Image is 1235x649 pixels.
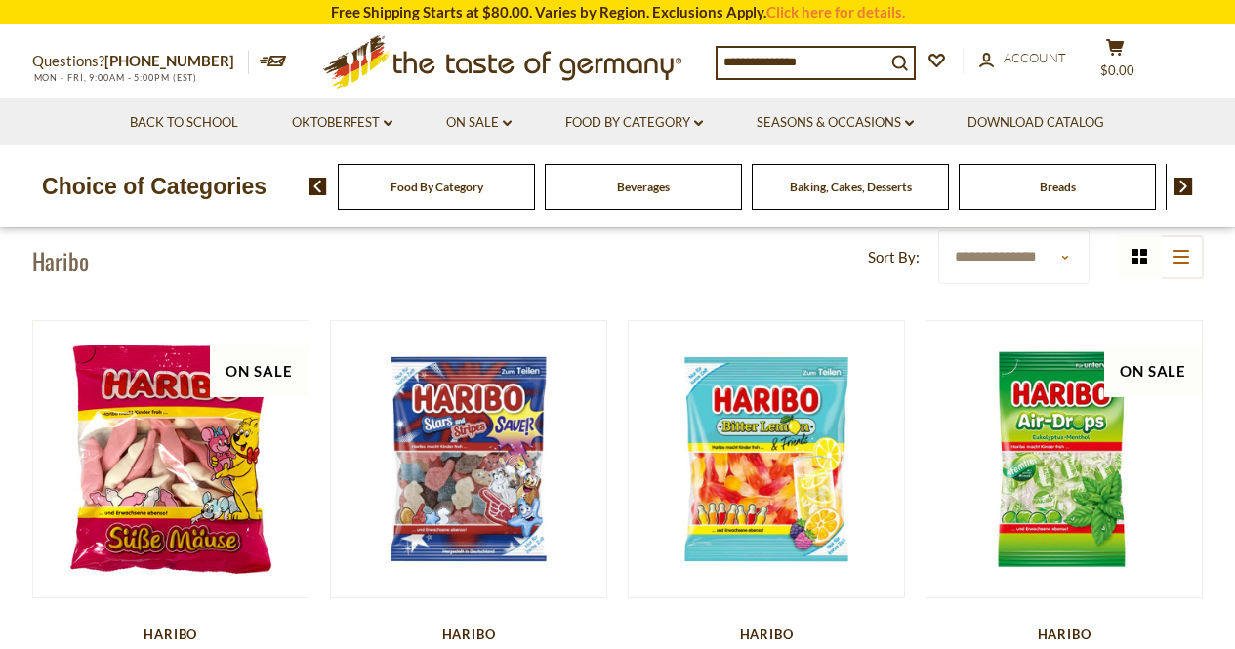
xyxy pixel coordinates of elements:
[926,627,1204,642] div: Haribo
[565,112,703,134] a: Food By Category
[1174,178,1193,195] img: next arrow
[967,112,1104,134] a: Download Catalog
[32,49,249,74] p: Questions?
[979,48,1066,69] a: Account
[617,180,670,194] a: Beverages
[790,180,912,194] a: Baking, Cakes, Desserts
[628,627,906,642] div: Haribo
[1004,50,1066,65] span: Account
[1100,62,1134,78] span: $0.00
[32,627,310,642] div: Haribo
[104,52,234,69] a: [PHONE_NUMBER]
[130,112,238,134] a: Back to School
[309,178,327,195] img: previous arrow
[1040,180,1076,194] a: Breads
[766,3,905,20] a: Click here for details.
[292,112,392,134] a: Oktoberfest
[757,112,914,134] a: Seasons & Occasions
[32,72,198,83] span: MON - FRI, 9:00AM - 5:00PM (EST)
[33,321,309,597] img: Haribo "Süsse Mäuse" Chewy Marshmallows, 175g - Made in Germany - SALE
[331,321,607,597] img: Haribo Stars and Stripes
[926,321,1203,597] img: Haribo Air Drops Eucalyptus Menthol
[868,245,920,269] label: Sort By:
[446,112,512,134] a: On Sale
[330,627,608,642] div: Haribo
[391,180,483,194] a: Food By Category
[629,321,905,597] img: Haribo Bitter Lemon & Friends
[1087,38,1145,87] button: $0.00
[32,246,89,275] h1: Haribo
